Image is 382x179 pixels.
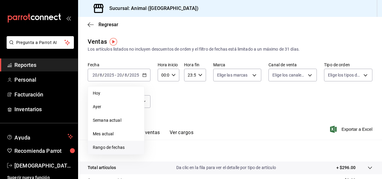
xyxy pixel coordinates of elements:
a: Pregunta a Parrot AI [4,44,74,50]
span: Ayer [93,104,139,110]
input: -- [124,73,127,77]
span: Pregunta a Parrot AI [16,39,65,46]
span: Semana actual [93,117,139,124]
button: Exportar a Excel [331,126,372,133]
span: Hoy [93,90,139,96]
span: / [122,73,124,77]
span: Inventarios [14,105,73,113]
span: Elige las marcas [217,72,248,78]
label: Hora fin [184,63,206,67]
span: Elige los canales de venta [272,72,306,78]
span: / [127,73,129,77]
label: Marca [213,63,262,67]
input: -- [99,73,102,77]
button: Pregunta a Parrot AI [7,36,74,49]
span: Ayuda [14,133,65,140]
span: Reportes [14,61,73,69]
p: Total artículos [88,165,116,171]
span: - [115,73,116,77]
div: Los artículos listados no incluyen descuentos de orden y el filtro de fechas está limitado a un m... [88,46,372,52]
button: Ver cargos [170,130,194,140]
label: Canal de venta [268,63,317,67]
p: Da clic en la fila para ver el detalle por tipo de artículo [176,165,276,171]
button: Ver ventas [136,130,160,140]
span: Mes actual [93,131,139,137]
label: Tipo de orden [324,63,372,67]
input: -- [92,73,98,77]
label: Fecha [88,63,150,67]
span: / [98,73,99,77]
span: [DEMOGRAPHIC_DATA][PERSON_NAME] [14,162,73,170]
label: Hora inicio [158,63,179,67]
div: Ventas [88,37,107,46]
p: + $296.00 [336,165,356,171]
input: -- [117,73,122,77]
input: ---- [129,73,139,77]
input: ---- [104,73,114,77]
div: navigation tabs [97,130,193,140]
span: Facturación [14,90,73,99]
span: Elige los tipos de orden [328,72,361,78]
span: Recomienda Parrot [14,147,73,155]
p: Resumen [88,147,372,154]
span: Regresar [99,22,118,27]
button: open_drawer_menu [66,16,71,20]
span: Personal [14,76,73,84]
button: Regresar [88,22,118,27]
h3: Sucursal: Animal ([GEOGRAPHIC_DATA]) [105,5,199,12]
span: Rango de fechas [93,144,139,151]
img: Tooltip marker [110,38,117,46]
span: / [102,73,104,77]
